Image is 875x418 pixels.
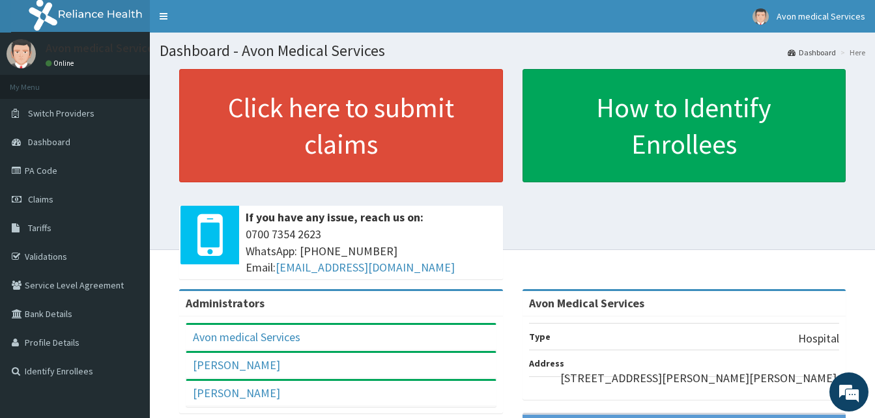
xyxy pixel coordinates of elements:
[523,69,846,182] a: How to Identify Enrollees
[28,136,70,148] span: Dashboard
[186,296,265,311] b: Administrators
[560,370,839,387] p: [STREET_ADDRESS][PERSON_NAME][PERSON_NAME].
[753,8,769,25] img: User Image
[46,59,77,68] a: Online
[788,47,836,58] a: Dashboard
[179,69,503,182] a: Click here to submit claims
[193,385,280,400] a: [PERSON_NAME]
[798,330,839,347] p: Hospital
[529,357,564,369] b: Address
[193,329,300,344] a: Avon medical Services
[160,42,865,59] h1: Dashboard - Avon Medical Services
[837,47,865,58] li: Here
[777,10,865,22] span: Avon medical Services
[276,260,455,275] a: [EMAIL_ADDRESS][DOMAIN_NAME]
[246,210,423,225] b: If you have any issue, reach us on:
[7,39,36,68] img: User Image
[529,296,644,311] strong: Avon Medical Services
[46,42,159,54] p: Avon medical Services
[193,357,280,372] a: [PERSON_NAME]
[28,107,94,119] span: Switch Providers
[28,193,53,205] span: Claims
[529,331,551,342] b: Type
[28,222,51,234] span: Tariffs
[246,226,496,276] span: 0700 7354 2623 WhatsApp: [PHONE_NUMBER] Email:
